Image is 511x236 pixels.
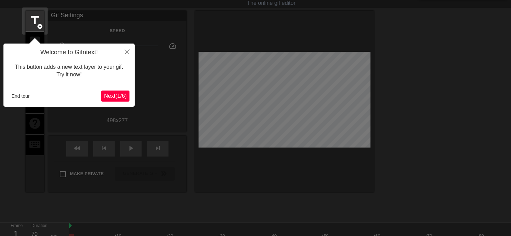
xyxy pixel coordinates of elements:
[9,91,32,101] button: End tour
[119,44,135,59] button: Close
[104,93,127,99] span: Next ( 1 / 6 )
[9,49,129,56] h4: Welcome to Gifntext!
[101,91,129,102] button: Next
[9,56,129,86] div: This button adds a new text layer to your gif. Try it now!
